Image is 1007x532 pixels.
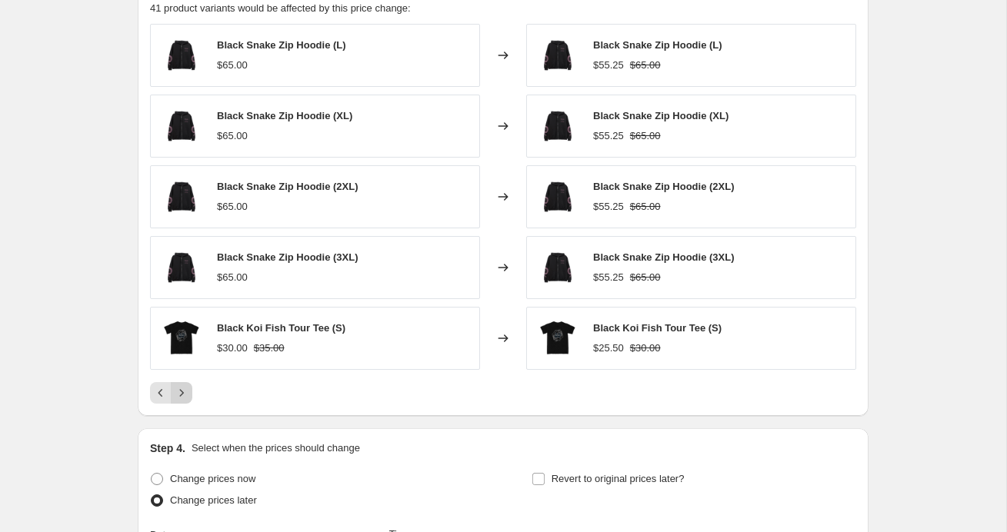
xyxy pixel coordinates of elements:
div: $30.00 [217,341,248,356]
div: $25.50 [593,341,624,356]
div: $65.00 [217,199,248,214]
div: $55.25 [593,199,624,214]
span: Black Snake Zip Hoodie (XL) [593,110,729,121]
strike: $35.00 [254,341,285,356]
p: Select when the prices should change [192,441,360,456]
img: BlackSnakeZipHoodie_80x.png [158,32,205,78]
img: BlackSnakeZipHoodie_80x.png [158,244,205,291]
div: $55.25 [593,270,624,285]
span: Revert to original prices later? [552,473,685,484]
span: Black Snake Zip Hoodie (L) [593,39,722,51]
span: Black Snake Zip Hoodie (2XL) [593,181,735,192]
nav: Pagination [150,382,192,404]
span: 41 product variants would be affected by this price change: [150,2,411,14]
div: $65.00 [217,128,248,144]
span: Black Snake Zip Hoodie (2XL) [217,181,358,192]
span: Black Koi Fish Tour Tee (S) [593,322,722,334]
img: BlackSnakeZipHoodie_80x.png [535,244,581,291]
span: Black Koi Fish Tour Tee (S) [217,322,345,334]
span: Black Snake Zip Hoodie (3XL) [217,251,358,263]
img: BlackSnakeZipHoodie_80x.png [158,103,205,149]
strike: $65.00 [630,128,661,144]
img: BlackSnakeZipHoodie_80x.png [158,174,205,220]
span: Change prices now [170,473,255,484]
span: Black Snake Zip Hoodie (L) [217,39,346,51]
strike: $65.00 [630,199,661,214]
img: BlackKoiFishTourTee_80x.png [535,315,581,361]
img: BlackKoiFishTourTee_80x.png [158,315,205,361]
img: BlackSnakeZipHoodie_80x.png [535,174,581,220]
h2: Step 4. [150,441,185,456]
div: $65.00 [217,270,248,285]
div: $65.00 [217,58,248,73]
strike: $30.00 [630,341,661,356]
strike: $65.00 [630,58,661,73]
div: $55.25 [593,128,624,144]
button: Next [171,382,192,404]
div: $55.25 [593,58,624,73]
span: Change prices later [170,494,257,506]
strike: $65.00 [630,270,661,285]
img: BlackSnakeZipHoodie_80x.png [535,32,581,78]
span: Black Snake Zip Hoodie (XL) [217,110,352,121]
button: Previous [150,382,172,404]
span: Black Snake Zip Hoodie (3XL) [593,251,735,263]
img: BlackSnakeZipHoodie_80x.png [535,103,581,149]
